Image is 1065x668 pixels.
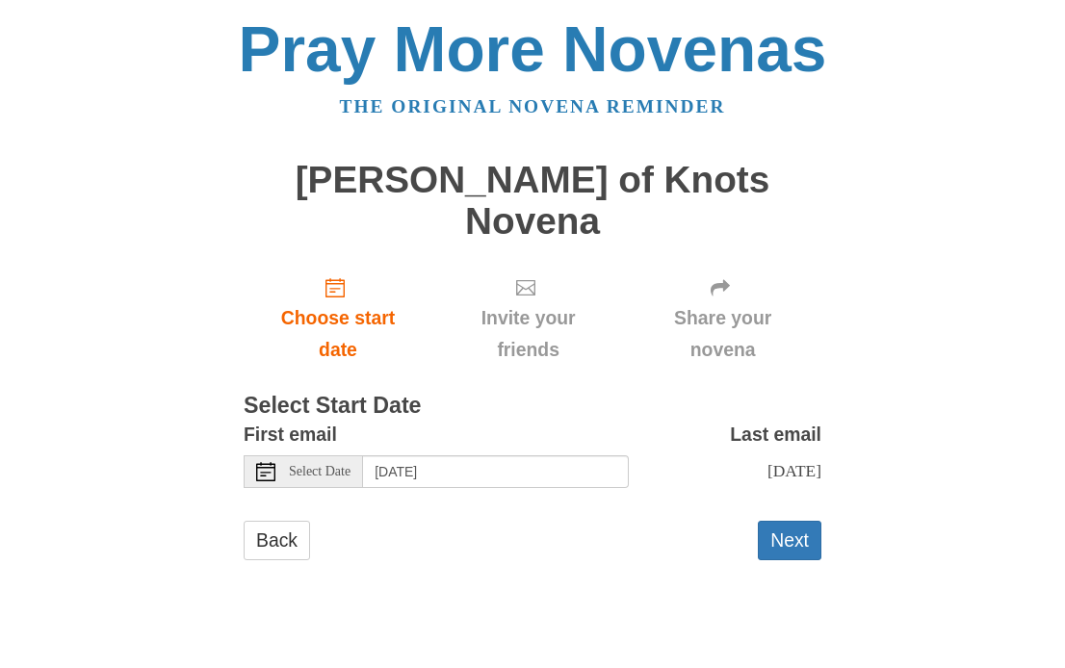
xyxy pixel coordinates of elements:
[432,261,624,375] div: Click "Next" to confirm your start date first.
[643,302,802,366] span: Share your novena
[452,302,605,366] span: Invite your friends
[730,419,821,450] label: Last email
[239,13,827,85] a: Pray More Novenas
[758,521,821,560] button: Next
[767,461,821,480] span: [DATE]
[624,261,821,375] div: Click "Next" to confirm your start date first.
[244,160,821,242] h1: [PERSON_NAME] of Knots Novena
[263,302,413,366] span: Choose start date
[244,261,432,375] a: Choose start date
[340,96,726,116] a: The original novena reminder
[244,394,821,419] h3: Select Start Date
[244,419,337,450] label: First email
[244,521,310,560] a: Back
[289,465,351,478] span: Select Date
